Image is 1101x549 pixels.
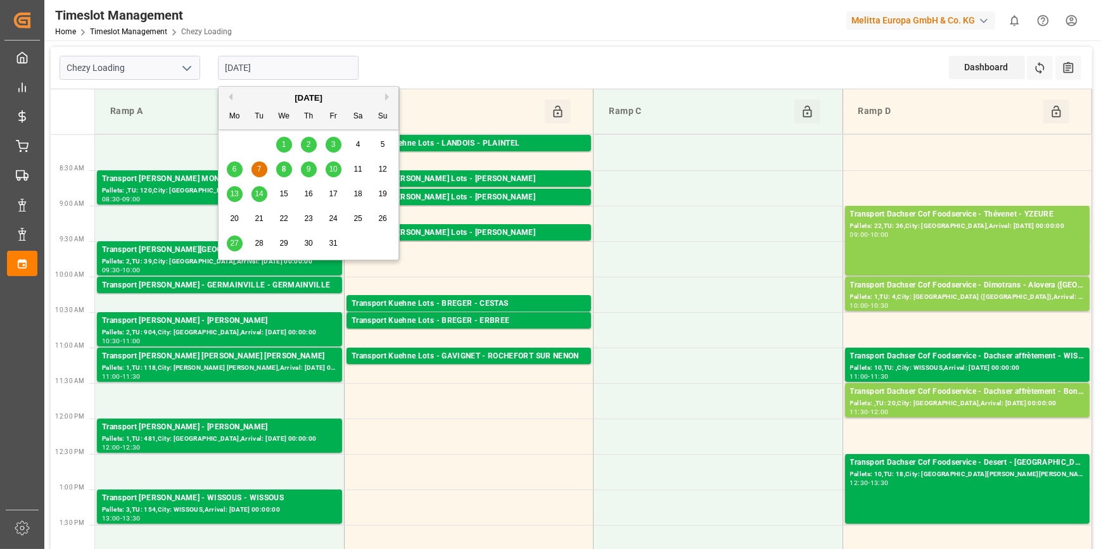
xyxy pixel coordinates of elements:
div: Choose Friday, October 10th, 2025 [326,161,341,177]
div: Pallets: ,TU: 105,City: [GEOGRAPHIC_DATA],Arrival: [DATE] 00:00:00 [352,186,586,196]
div: Choose Sunday, October 26th, 2025 [375,211,391,227]
span: 10:00 AM [55,271,84,278]
span: 16 [304,189,312,198]
div: 11:00 [850,374,869,379]
a: Timeslot Management [90,27,167,36]
div: Ramp C [604,99,794,123]
div: - [120,515,122,521]
div: 11:00 [102,374,120,379]
div: Choose Saturday, October 18th, 2025 [350,186,366,202]
div: We [276,109,292,125]
span: 9:30 AM [60,236,84,243]
div: Choose Sunday, October 5th, 2025 [375,137,391,153]
div: Ramp A [105,99,296,123]
div: [DATE] [219,92,398,104]
div: 12:30 [122,445,141,450]
div: Transport [PERSON_NAME] [PERSON_NAME] [PERSON_NAME] [102,350,337,363]
div: Transport Kuehne Lots - LANDOIS - PLAINTEL [352,137,586,150]
span: 30 [304,239,312,248]
div: - [868,480,870,486]
span: 1 [282,140,286,149]
div: Pallets: ,TU: 120,City: [GEOGRAPHIC_DATA],Arrival: [DATE] 00:00:00 [102,186,337,196]
span: 26 [378,214,386,223]
div: 13:30 [870,480,889,486]
span: 1:00 PM [60,484,84,491]
div: Choose Thursday, October 9th, 2025 [301,161,317,177]
div: 12:00 [870,409,889,415]
div: Choose Wednesday, October 29th, 2025 [276,236,292,251]
div: Transport Kuehne Lots - BREGER - ERBREE [352,315,586,327]
div: Th [301,109,317,125]
button: show 0 new notifications [1000,6,1029,35]
span: 22 [279,214,288,223]
div: - [120,196,122,202]
div: Choose Monday, October 13th, 2025 [227,186,243,202]
div: - [120,267,122,273]
span: 12 [378,165,386,174]
button: Next Month [385,93,393,101]
div: Pallets: 4,TU: 679,City: [GEOGRAPHIC_DATA],Arrival: [DATE] 00:00:00 [352,204,586,215]
div: Choose Thursday, October 16th, 2025 [301,186,317,202]
div: 10:00 [122,267,141,273]
span: 28 [255,239,263,248]
div: - [868,232,870,237]
span: 8 [282,165,286,174]
span: 9:00 AM [60,200,84,207]
div: Transport Dachser Cof Foodservice - Thévenet - YZEURE [850,208,1085,221]
div: Tu [251,109,267,125]
div: Ramp B [355,99,545,123]
span: 10:30 AM [55,306,84,313]
div: Choose Sunday, October 12th, 2025 [375,161,391,177]
div: Pallets: 6,TU: 1511,City: CARQUEFOU,Arrival: [DATE] 00:00:00 [352,239,586,250]
span: 5 [381,140,385,149]
div: Pallets: 2,TU: 39,City: [GEOGRAPHIC_DATA],Arrival: [DATE] 00:00:00 [102,256,337,267]
div: 12:30 [850,480,869,486]
div: Transport [PERSON_NAME] - [PERSON_NAME] [102,421,337,434]
span: 9 [307,165,311,174]
span: 15 [279,189,288,198]
div: Pallets: 1,TU: 4,City: [GEOGRAPHIC_DATA] ([GEOGRAPHIC_DATA]),Arrival: [DATE] 00:00:00 [850,292,1085,303]
div: Timeslot Management [55,6,232,25]
span: 7 [257,165,262,174]
div: 08:30 [102,196,120,202]
div: Pallets: 10,TU: 18,City: [GEOGRAPHIC_DATA][PERSON_NAME][PERSON_NAME],Arrival: [DATE] 00:00:00 [850,469,1085,480]
div: Choose Monday, October 27th, 2025 [227,236,243,251]
span: 21 [255,214,263,223]
span: 13 [230,189,238,198]
div: Choose Friday, October 17th, 2025 [326,186,341,202]
div: Transport Kuehne Lots - GAVIGNET - ROCHEFORT SUR NENON [352,350,586,363]
div: Pallets: 2,TU: 904,City: [GEOGRAPHIC_DATA],Arrival: [DATE] 00:00:00 [102,327,337,338]
div: Transport Dachser Cof Foodservice - Dimotrans - Alovera ([GEOGRAPHIC_DATA]) [850,279,1085,292]
div: 10:30 [102,338,120,344]
div: Pallets: ,TU: 20,City: [GEOGRAPHIC_DATA],Arrival: [DATE] 00:00:00 [850,398,1085,409]
div: Choose Saturday, October 25th, 2025 [350,211,366,227]
div: 10:30 [870,303,889,308]
div: Choose Monday, October 6th, 2025 [227,161,243,177]
input: Type to search/select [60,56,200,80]
div: Choose Wednesday, October 22nd, 2025 [276,211,292,227]
div: Pallets: 10,TU: ,City: WISSOUS,Arrival: [DATE] 00:00:00 [850,363,1085,374]
div: Transport [PERSON_NAME] - GERMAINVILLE - GERMAINVILLE [102,279,337,292]
div: 10:00 [850,303,869,308]
span: 1:30 PM [60,519,84,526]
span: 24 [329,214,337,223]
span: 11 [353,165,362,174]
div: Transport Dachser Cof Foodservice - Dachser affrètement - WISSOUS [850,350,1085,363]
div: Dashboard [949,56,1025,79]
div: Choose Saturday, October 11th, 2025 [350,161,366,177]
div: Transport [PERSON_NAME] - WISSOUS - WISSOUS [102,492,337,505]
div: Choose Tuesday, October 14th, 2025 [251,186,267,202]
div: Choose Wednesday, October 15th, 2025 [276,186,292,202]
button: Previous Month [225,93,232,101]
div: Choose Monday, October 20th, 2025 [227,211,243,227]
div: Pallets: 1,TU: 302,City: [GEOGRAPHIC_DATA],Arrival: [DATE] 00:00:00 [352,310,586,321]
div: 09:00 [850,232,869,237]
div: 11:30 [850,409,869,415]
span: 29 [279,239,288,248]
div: Choose Sunday, October 19th, 2025 [375,186,391,202]
div: Pallets: 1,TU: 118,City: [PERSON_NAME] [PERSON_NAME],Arrival: [DATE] 00:00:00 [102,363,337,374]
div: 09:00 [122,196,141,202]
div: 13:30 [122,515,141,521]
div: Choose Wednesday, October 1st, 2025 [276,137,292,153]
div: Transport [PERSON_NAME][GEOGRAPHIC_DATA][PERSON_NAME][GEOGRAPHIC_DATA][PERSON_NAME] [102,244,337,256]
